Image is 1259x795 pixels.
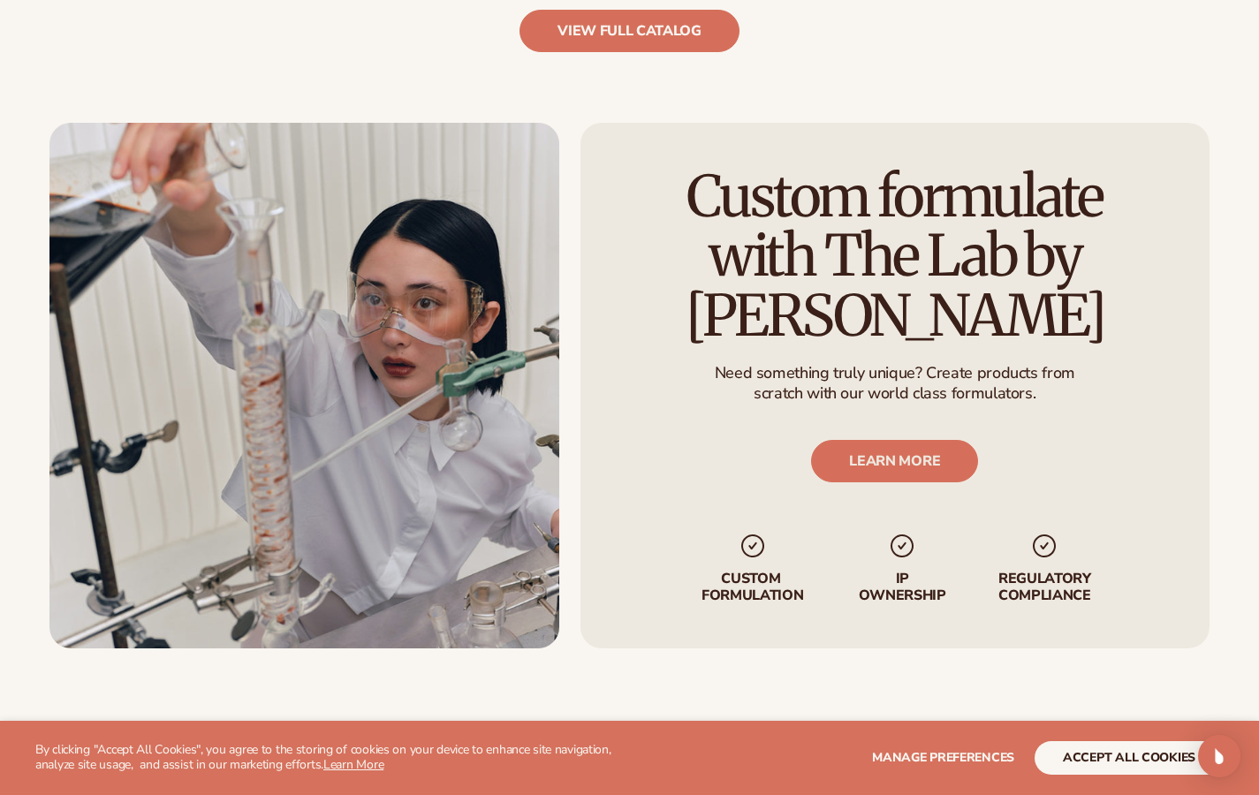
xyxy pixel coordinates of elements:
[715,383,1075,404] p: scratch with our world class formulators.
[715,363,1075,383] p: Need something truly unique? Create products from
[1035,741,1224,775] button: accept all cookies
[630,167,1160,345] h2: Custom formulate with The Lab by [PERSON_NAME]
[1198,735,1240,777] div: Open Intercom Messenger
[698,571,808,604] p: Custom formulation
[739,532,767,560] img: checkmark_svg
[812,440,979,482] a: LEARN MORE
[872,749,1014,766] span: Manage preferences
[323,756,383,773] a: Learn More
[858,571,948,604] p: IP Ownership
[520,10,739,52] a: view full catalog
[889,532,917,560] img: checkmark_svg
[1031,532,1059,560] img: checkmark_svg
[35,743,652,773] p: By clicking "Accept All Cookies", you agree to the storing of cookies on your device to enhance s...
[997,571,1093,604] p: regulatory compliance
[872,741,1014,775] button: Manage preferences
[49,123,559,648] img: Female scientist in chemistry lab.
